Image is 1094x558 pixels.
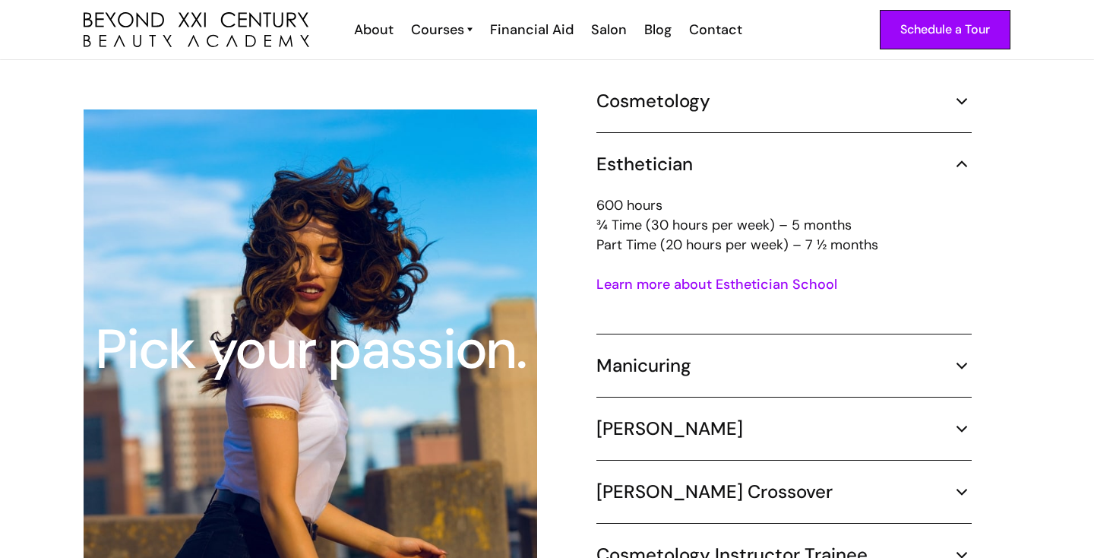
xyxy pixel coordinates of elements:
a: Financial Aid [480,20,581,40]
a: Courses [411,20,473,40]
a: home [84,12,309,48]
a: Schedule a Tour [880,10,1010,49]
h5: Cosmetology [596,90,710,113]
div: Salon [591,20,627,40]
h5: [PERSON_NAME] [596,417,743,440]
div: Courses [411,20,464,40]
div: Blog [644,20,672,40]
a: Learn more about Esthetician School [596,275,837,293]
h5: Esthetician [596,153,693,176]
a: Contact [679,20,750,40]
h5: Manicuring [596,354,691,377]
div: About [354,20,394,40]
img: beyond 21st century beauty academy logo [84,12,309,48]
div: Schedule a Tour [900,20,990,40]
div: Pick your passion. [85,322,536,377]
a: About [344,20,401,40]
div: Financial Aid [490,20,574,40]
a: Blog [634,20,679,40]
p: 600 hours ¾ Time (30 hours per week) – 5 months Part Time (20 hours per week) – 7 ½ months [596,195,972,255]
a: Salon [581,20,634,40]
h5: [PERSON_NAME] Crossover [596,480,833,503]
div: Contact [689,20,742,40]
